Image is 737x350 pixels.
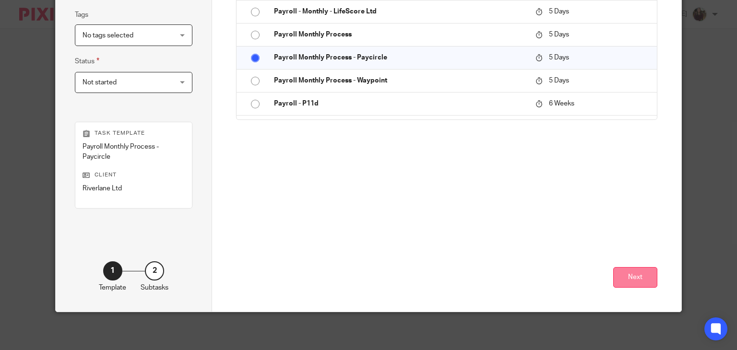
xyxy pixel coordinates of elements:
p: Payroll Monthly Process - Waypoint [274,76,526,85]
div: 2 [145,261,164,280]
p: Task template [83,129,185,137]
div: 1 [103,261,122,280]
p: Payroll - P11d [274,99,526,108]
p: Riverlane Ltd [83,184,185,193]
p: Payroll - Monthly - LifeScore Ltd [274,7,526,16]
p: Payroll Monthly Process - Paycircle [83,142,185,162]
p: Template [99,283,126,292]
p: Payroll Monthly Process [274,30,526,39]
span: 6 Weeks [549,100,574,107]
label: Status [75,56,99,67]
label: Tags [75,10,88,20]
p: Subtasks [141,283,168,292]
span: No tags selected [83,32,133,39]
p: Client [83,171,185,179]
button: Next [613,267,657,288]
span: Not started [83,79,117,86]
span: 5 Days [549,77,569,84]
p: Payroll Monthly Process - Paycircle [274,53,526,62]
span: 5 Days [549,31,569,38]
span: 5 Days [549,8,569,15]
span: 5 Days [549,54,569,61]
